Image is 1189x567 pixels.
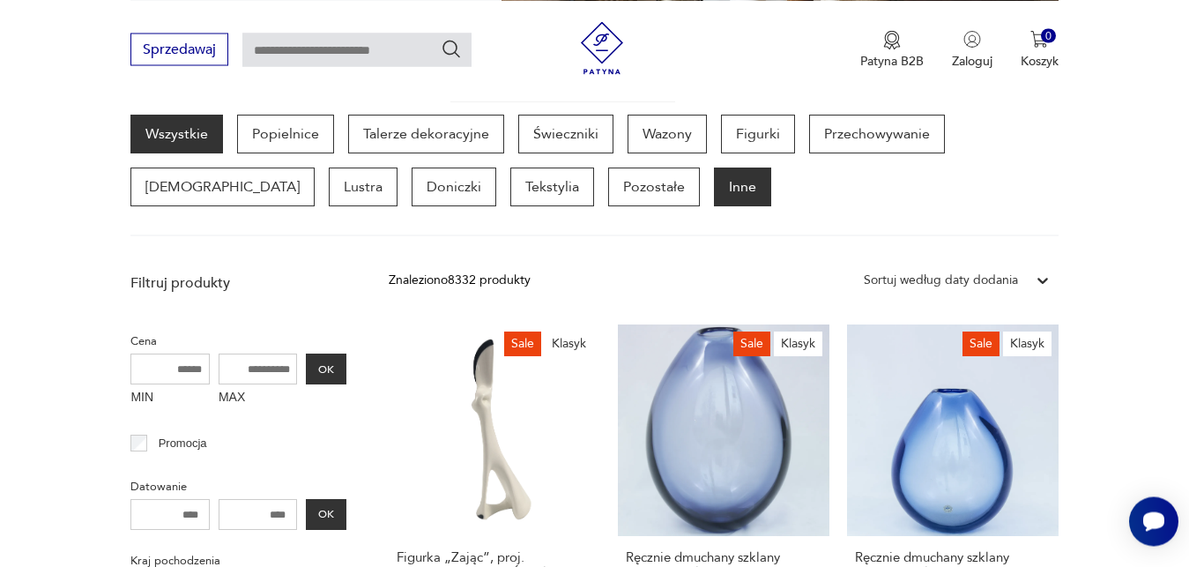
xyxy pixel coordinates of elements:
div: 0 [1041,28,1056,43]
button: Sprzedawaj [130,33,228,65]
button: OK [306,499,346,530]
img: Ikona medalu [883,30,901,49]
img: Ikonka użytkownika [963,30,981,48]
a: Doniczki [412,168,496,206]
a: Popielnice [237,115,334,153]
a: Figurki [721,115,795,153]
a: Sprzedawaj [130,44,228,56]
p: Zaloguj [952,52,992,69]
button: Zaloguj [952,30,992,69]
a: Lustra [329,168,398,206]
button: Patyna B2B [860,30,924,69]
a: Wszystkie [130,115,223,153]
button: Szukaj [441,38,462,59]
button: 0Koszyk [1021,30,1059,69]
label: MIN [130,384,210,413]
a: Wazony [628,115,707,153]
img: Ikona koszyka [1030,30,1048,48]
a: Tekstylia [510,168,594,206]
p: Cena [130,332,346,351]
iframe: Smartsupp widget button [1129,496,1178,546]
a: Inne [714,168,771,206]
div: Znaleziono 8332 produkty [389,271,531,290]
p: Datowanie [130,477,346,496]
a: [DEMOGRAPHIC_DATA] [130,168,315,206]
a: Pozostałe [608,168,700,206]
a: Przechowywanie [809,115,945,153]
button: OK [306,354,346,384]
p: Koszyk [1021,52,1059,69]
label: MAX [219,384,298,413]
img: Patyna - sklep z meblami i dekoracjami vintage [576,21,628,74]
a: Świeczniki [518,115,613,153]
a: Ikona medaluPatyna B2B [860,30,924,69]
p: Filtruj produkty [130,273,346,293]
div: Sortuj według daty dodania [864,271,1018,290]
a: Talerze dekoracyjne [348,115,504,153]
p: Promocja [159,434,207,453]
p: Patyna B2B [860,52,924,69]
